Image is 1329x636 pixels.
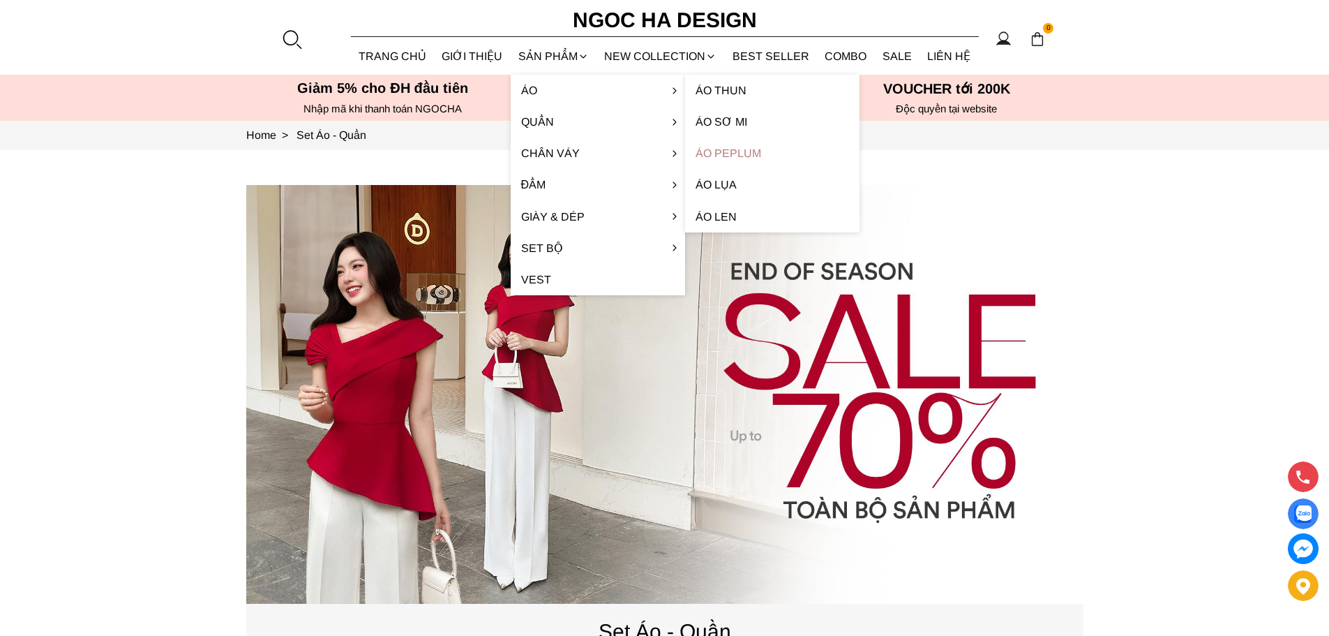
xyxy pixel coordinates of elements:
span: > [276,129,294,141]
a: LIÊN HỆ [919,38,979,75]
a: Giày & Dép [511,201,685,232]
a: Áo thun [685,75,859,106]
a: Quần [511,106,685,138]
a: Áo [511,75,685,106]
a: GIỚI THIỆU [434,38,511,75]
font: Nhập mã khi thanh toán NGOCHA [303,103,462,114]
a: NEW COLLECTION [596,38,725,75]
a: Link to Home [246,129,296,141]
h6: Độc quyền tại website [810,103,1083,115]
a: Link to Set Áo - Quần [296,129,366,141]
span: 0 [1043,23,1054,34]
a: TRANG CHỦ [351,38,435,75]
a: messenger [1288,533,1319,564]
a: Chân váy [511,138,685,169]
img: Display image [1294,505,1312,523]
div: SẢN PHẨM [511,38,597,75]
img: img-CART-ICON-ksit0nf1 [1030,31,1045,47]
a: Display image [1288,498,1319,529]
a: SALE [875,38,920,75]
a: Áo sơ mi [685,106,859,138]
a: Set Bộ [511,232,685,264]
a: Vest [511,264,685,295]
font: Giảm 5% cho ĐH đầu tiên [297,80,468,96]
h5: VOUCHER tới 200K [810,80,1083,97]
a: Áo lụa [685,169,859,200]
a: BEST SELLER [725,38,818,75]
a: Combo [817,38,875,75]
a: Áo Peplum [685,138,859,169]
a: Áo len [685,201,859,232]
a: Ngoc Ha Design [560,3,769,37]
a: Đầm [511,169,685,200]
